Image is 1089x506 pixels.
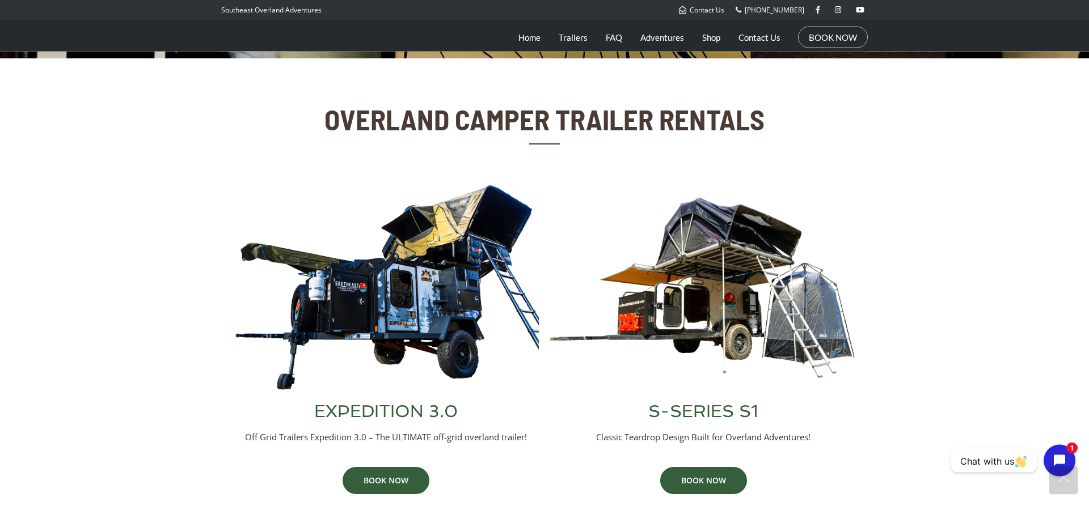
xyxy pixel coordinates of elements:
a: Shop [702,23,720,52]
img: Southeast Overland Adventures S-Series S1 Overland Trailer Full Setup [550,184,856,392]
a: Home [518,23,541,52]
p: Southeast Overland Adventures [221,3,322,18]
p: Off Grid Trailers Expedition 3.0 – The ULTIMATE off-grid overland trailer! [233,431,539,443]
h3: S-SERIES S1 [550,403,856,420]
a: [PHONE_NUMBER] [736,5,804,15]
a: FAQ [606,23,622,52]
a: Adventures [640,23,684,52]
span: Contact Us [690,5,724,15]
a: BOOK NOW [809,32,857,43]
a: Contact Us [679,5,724,15]
a: Trailers [559,23,588,52]
h2: OVERLAND CAMPER TRAILER RENTALS [322,104,767,135]
a: BOOK NOW [660,467,747,494]
img: Off Grid Trailers Expedition 3.0 Overland Trailer Full Setup [233,184,539,392]
h3: EXPEDITION 3.0 [233,403,539,420]
a: BOOK NOW [343,467,429,494]
p: Classic Teardrop Design Built for Overland Adventures! [550,431,856,443]
span: [PHONE_NUMBER] [745,5,804,15]
a: Contact Us [738,23,780,52]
